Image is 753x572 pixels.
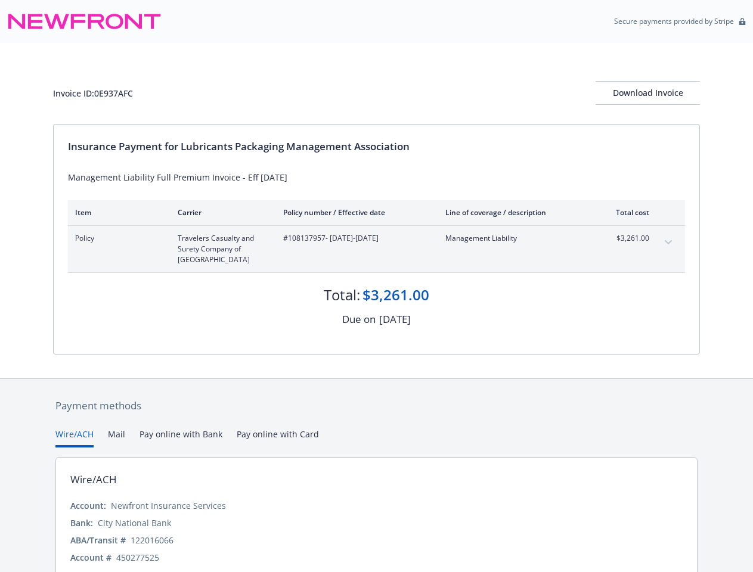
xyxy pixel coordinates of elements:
div: $3,261.00 [362,285,429,305]
div: Policy number / Effective date [283,207,426,217]
div: Wire/ACH [70,472,117,487]
p: Secure payments provided by Stripe [614,16,734,26]
div: Management Liability Full Premium Invoice - Eff [DATE] [68,171,685,184]
div: Bank: [70,517,93,529]
div: Payment methods [55,398,698,414]
span: $3,261.00 [605,233,649,244]
span: Management Liability [445,233,585,244]
button: Download Invoice [596,81,700,105]
div: 450277525 [116,551,159,564]
div: Item [75,207,159,217]
button: expand content [659,233,678,252]
button: Mail [108,428,125,447]
div: Invoice ID: 0E937AFC [53,87,133,100]
div: Total: [324,285,360,305]
div: Account: [70,499,106,512]
span: Travelers Casualty and Surety Company of [GEOGRAPHIC_DATA] [178,233,264,265]
div: PolicyTravelers Casualty and Surety Company of [GEOGRAPHIC_DATA]#108137957- [DATE]-[DATE]Manageme... [68,226,685,272]
div: [DATE] [379,312,411,327]
div: Line of coverage / description [445,207,585,217]
div: Due on [342,312,376,327]
div: Insurance Payment for Lubricants Packaging Management Association [68,139,685,154]
span: #108137957 - [DATE]-[DATE] [283,233,426,244]
div: City National Bank [98,517,171,529]
div: Download Invoice [596,82,700,104]
div: Total cost [605,207,649,217]
button: Pay online with Bank [140,428,222,447]
div: ABA/Transit # [70,534,126,546]
button: Pay online with Card [237,428,319,447]
div: Account # [70,551,111,564]
div: 122016066 [131,534,173,546]
div: Carrier [178,207,264,217]
button: Wire/ACH [55,428,94,447]
span: Policy [75,233,159,244]
div: Newfront Insurance Services [111,499,226,512]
